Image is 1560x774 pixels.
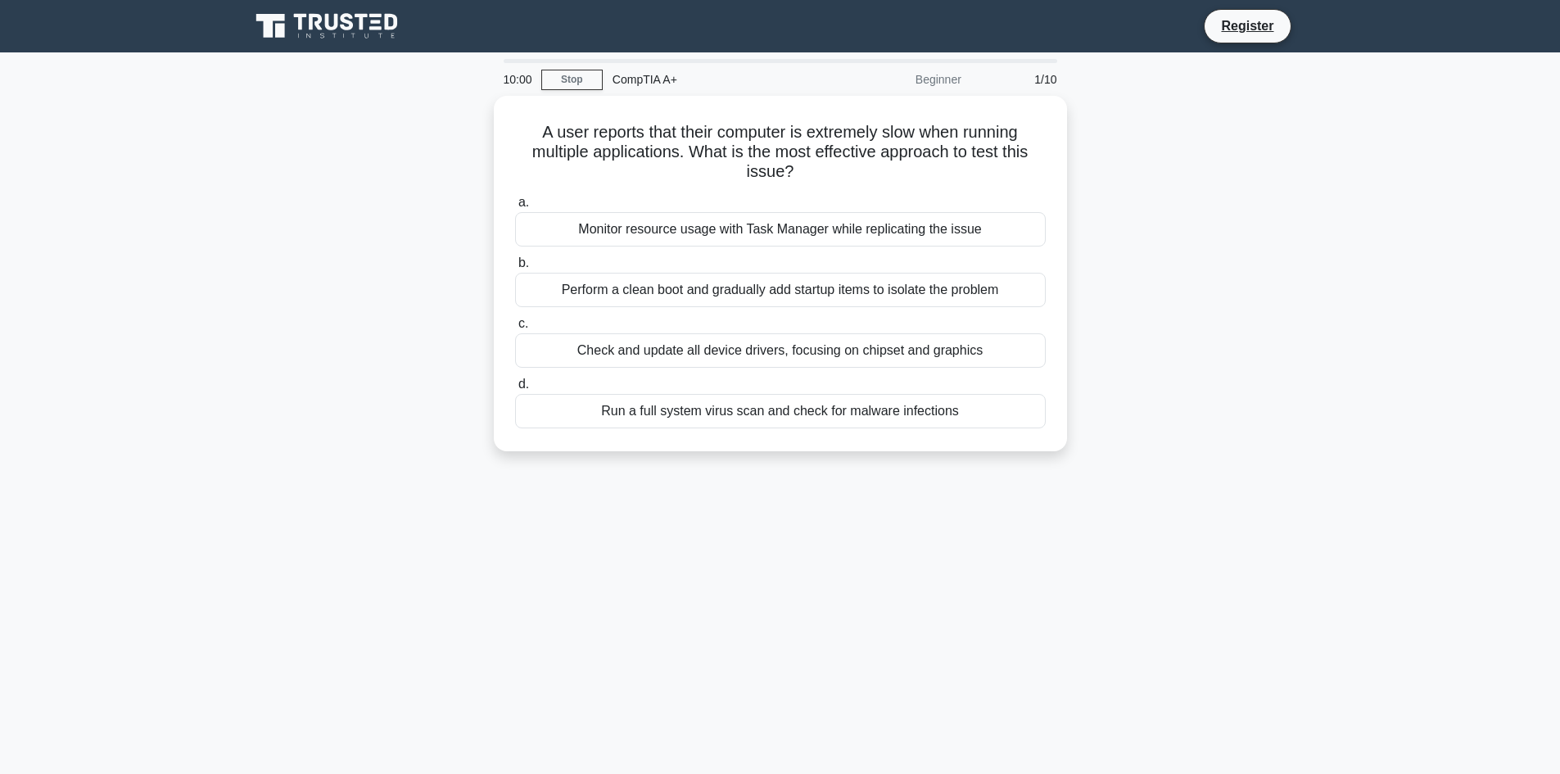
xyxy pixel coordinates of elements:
[515,333,1046,368] div: Check and update all device drivers, focusing on chipset and graphics
[494,63,541,96] div: 10:00
[518,256,529,269] span: b.
[518,195,529,209] span: a.
[515,212,1046,247] div: Monitor resource usage with Task Manager while replicating the issue
[603,63,828,96] div: CompTIA A+
[515,273,1046,307] div: Perform a clean boot and gradually add startup items to isolate the problem
[971,63,1067,96] div: 1/10
[518,316,528,330] span: c.
[828,63,971,96] div: Beginner
[1211,16,1283,36] a: Register
[515,394,1046,428] div: Run a full system virus scan and check for malware infections
[518,377,529,391] span: d.
[541,70,603,90] a: Stop
[513,122,1047,183] h5: A user reports that their computer is extremely slow when running multiple applications. What is ...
